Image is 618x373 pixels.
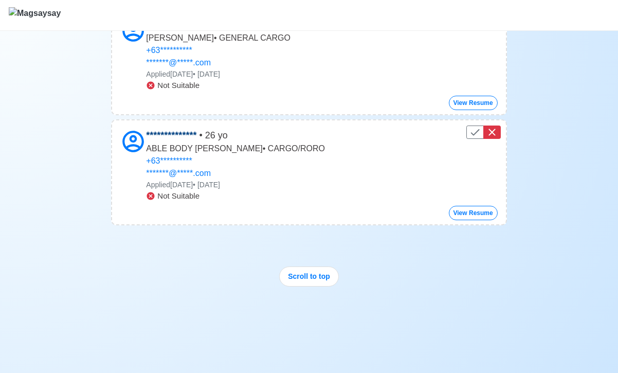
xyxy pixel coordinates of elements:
[449,96,498,110] button: View Resume
[146,143,325,155] p: ABLE BODY [PERSON_NAME] • CARGO/RORO
[9,7,61,26] img: Magsaysay
[146,129,325,143] p: • 26 yo
[466,126,501,139] div: Control
[146,190,325,202] div: Not Suitable
[279,267,339,287] button: Scroll to top
[146,69,290,80] p: Applied [DATE] • [DATE]
[146,180,325,190] p: Applied [DATE] • [DATE]
[8,1,61,30] button: Magsaysay
[146,80,290,92] div: Not Suitable
[146,32,290,44] p: [PERSON_NAME] • GENERAL CARGO
[449,206,498,220] button: View Resume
